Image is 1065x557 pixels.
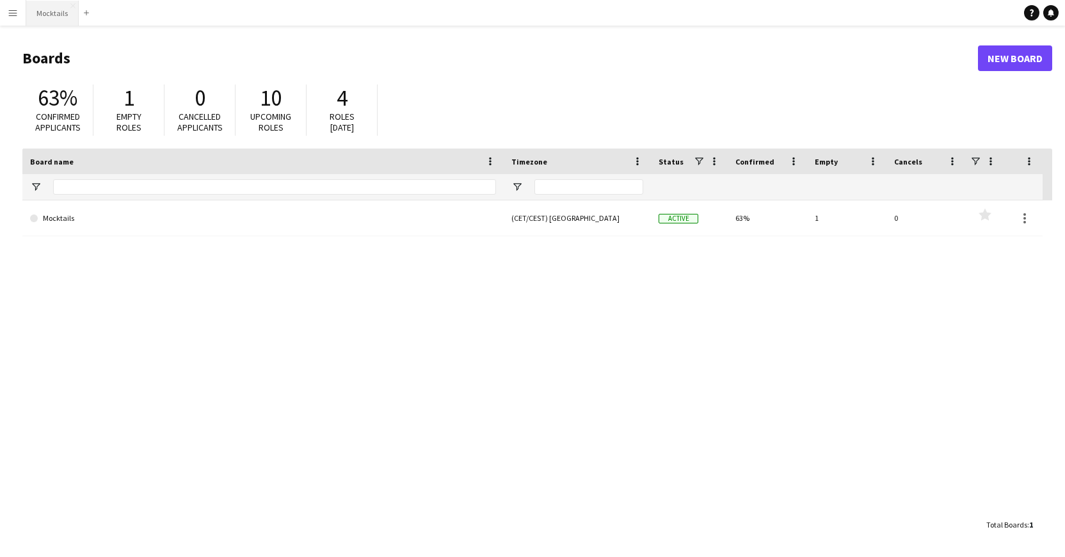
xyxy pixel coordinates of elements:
span: Cancels [894,157,922,166]
a: Mocktails [30,200,496,236]
div: 0 [886,200,966,236]
button: Open Filter Menu [30,181,42,193]
div: 63% [728,200,807,236]
span: Empty roles [116,111,141,133]
div: 1 [807,200,886,236]
span: Status [659,157,684,166]
span: Confirmed [735,157,774,166]
button: Open Filter Menu [511,181,523,193]
a: New Board [978,45,1052,71]
span: Empty [815,157,838,166]
span: Board name [30,157,74,166]
span: Confirmed applicants [35,111,81,133]
span: Cancelled applicants [177,111,223,133]
span: 0 [195,84,205,112]
span: 63% [38,84,77,112]
div: (CET/CEST) [GEOGRAPHIC_DATA] [504,200,651,236]
div: : [986,512,1033,537]
span: 1 [1029,520,1033,529]
input: Board name Filter Input [53,179,496,195]
span: Active [659,214,698,223]
span: Upcoming roles [250,111,291,133]
button: Mocktails [26,1,79,26]
input: Timezone Filter Input [534,179,643,195]
span: 4 [337,84,348,112]
span: Timezone [511,157,547,166]
span: 1 [124,84,134,112]
h1: Boards [22,49,978,68]
span: Total Boards [986,520,1027,529]
span: 10 [260,84,282,112]
span: Roles [DATE] [330,111,355,133]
